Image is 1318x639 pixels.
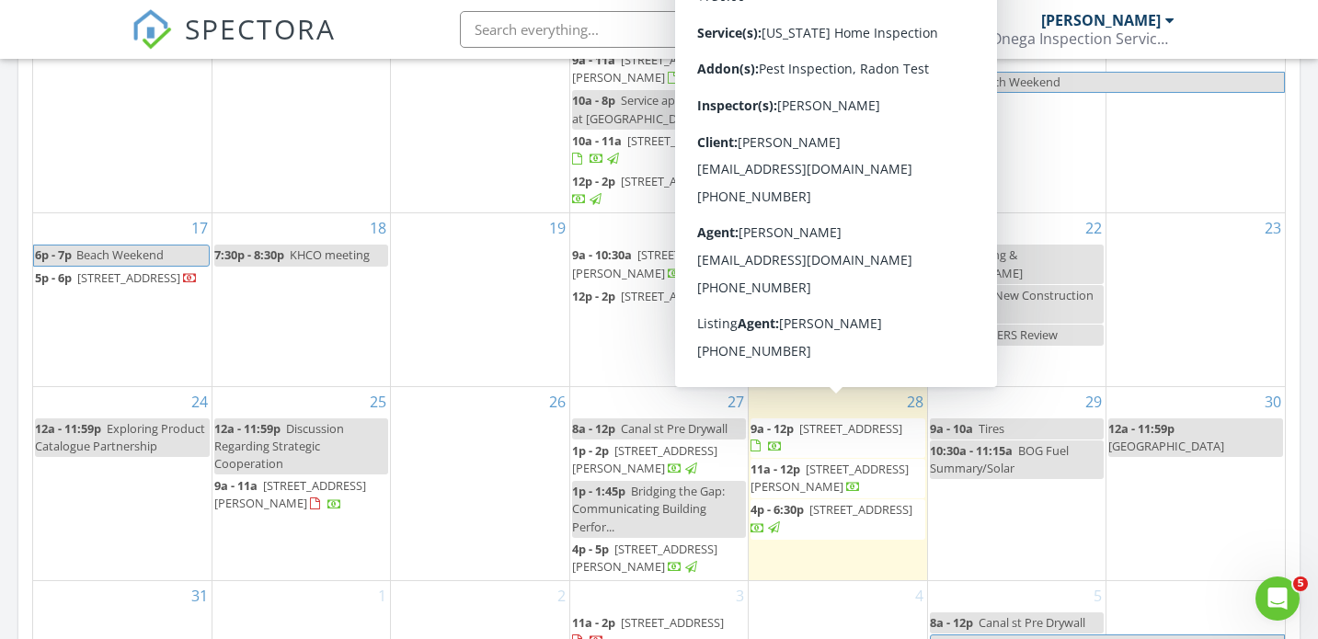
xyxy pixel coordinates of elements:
[212,386,390,580] td: Go to August 25, 2025
[751,420,902,454] a: 9a - 12p [STREET_ADDRESS]
[572,288,741,304] a: 12p - 2p [STREET_ADDRESS]
[572,92,734,126] span: Service appointment at [GEOGRAPHIC_DATA]
[572,288,615,304] span: 12p - 2p
[572,51,615,68] span: 9a - 11a
[1293,576,1308,591] span: 5
[545,213,569,243] a: Go to August 19, 2025
[572,442,609,459] span: 1p - 2p
[572,51,724,86] a: 9a - 11a [STREET_ADDRESS][PERSON_NAME]
[391,213,569,386] td: Go to August 19, 2025
[973,74,1060,90] span: Beach Weekend
[1041,11,1161,29] div: [PERSON_NAME]
[930,614,973,631] span: 8a - 12p
[572,440,746,480] a: 1p - 2p [STREET_ADDRESS][PERSON_NAME]
[572,246,740,280] a: 9a - 10:30a [STREET_ADDRESS][PERSON_NAME]
[799,420,902,437] span: [STREET_ADDRESS]
[214,475,388,515] a: 9a - 11a [STREET_ADDRESS][PERSON_NAME]
[751,245,924,284] a: 9a - 10:30a [STREET_ADDRESS]
[35,269,198,286] a: 5p - 6p [STREET_ADDRESS]
[903,213,927,243] a: Go to August 21, 2025
[751,286,924,325] a: 1p - 4p [STREET_ADDRESS][PERSON_NAME]
[366,387,390,416] a: Go to August 25, 2025
[212,213,390,386] td: Go to August 18, 2025
[979,420,1004,437] span: Tires
[927,213,1106,386] td: Go to August 22, 2025
[911,581,927,610] a: Go to September 4, 2025
[1108,438,1224,454] span: [GEOGRAPHIC_DATA]
[374,581,390,610] a: Go to September 1, 2025
[572,173,724,207] a: 12p - 2p [STREET_ADDRESS]
[366,213,390,243] a: Go to August 18, 2025
[572,541,717,575] a: 4p - 5p [STREET_ADDRESS][PERSON_NAME]
[930,246,980,263] span: 10a - 11a
[572,442,717,476] span: [STREET_ADDRESS][PERSON_NAME]
[214,477,366,511] a: 9a - 11a [STREET_ADDRESS][PERSON_NAME]
[572,539,746,578] a: 4p - 5p [STREET_ADDRESS][PERSON_NAME]
[572,171,746,211] a: 12p - 2p [STREET_ADDRESS]
[1106,386,1285,580] td: Go to August 30, 2025
[572,541,717,575] span: [STREET_ADDRESS][PERSON_NAME]
[903,387,927,416] a: Go to August 28, 2025
[989,326,1058,343] span: HERS Review
[751,459,924,498] a: 11a - 12p [STREET_ADDRESS][PERSON_NAME]
[1090,581,1106,610] a: Go to September 5, 2025
[930,326,983,343] span: 2p - 2:30p
[554,581,569,610] a: Go to September 2, 2025
[132,25,336,63] a: SPECTORA
[751,326,924,384] a: 4:30p - 6:30p [STREET_ADDRESS][PERSON_NAME]
[1082,387,1106,416] a: Go to August 29, 2025
[749,213,927,386] td: Go to August 21, 2025
[214,420,281,437] span: 12a - 11:59p
[33,213,212,386] td: Go to August 17, 2025
[930,287,1094,321] span: C&I New Construction Program
[1106,213,1285,386] td: Go to August 23, 2025
[572,541,609,557] span: 4p - 5p
[751,420,794,437] span: 9a - 12p
[569,213,748,386] td: Go to August 20, 2025
[545,387,569,416] a: Go to August 26, 2025
[460,11,828,48] input: Search everything...
[930,33,1075,67] a: 2p - 3p [STREET_ADDRESS]
[76,246,164,263] span: Beach Weekend
[751,288,787,304] span: 1p - 4p
[572,442,717,476] a: 1p - 2p [STREET_ADDRESS][PERSON_NAME]
[751,328,820,345] span: 4:30p - 6:30p
[572,132,730,166] a: 10a - 11a [STREET_ADDRESS]
[572,246,632,263] span: 9a - 10:30a
[572,245,746,284] a: 9a - 10:30a [STREET_ADDRESS][PERSON_NAME]
[572,614,615,631] span: 11a - 2p
[751,501,912,535] a: 4p - 6:30p [STREET_ADDRESS]
[751,499,924,539] a: 4p - 6:30p [STREET_ADDRESS]
[572,131,746,170] a: 10a - 11a [STREET_ADDRESS]
[214,420,344,472] span: Discussion Regarding Strategic Cooperation
[621,288,724,304] span: [STREET_ADDRESS]
[799,51,923,67] span: Bridgeport Ave Testing
[621,173,724,189] span: [STREET_ADDRESS]
[214,246,284,263] span: 7:30p - 8:30p
[751,461,800,477] span: 11a - 12p
[931,73,969,92] span: 6p - 7p
[621,420,728,437] span: Canal st Pre Drywall
[732,581,748,610] a: Go to September 3, 2025
[572,132,622,149] span: 10a - 11a
[724,213,748,243] a: Go to August 20, 2025
[979,614,1085,631] span: Canal st Pre Drywall
[1261,387,1285,416] a: Go to August 30, 2025
[1108,420,1175,437] span: 12a - 11:59p
[621,614,724,631] span: [STREET_ADDRESS]
[751,418,924,458] a: 9a - 12p [STREET_ADDRESS]
[188,387,212,416] a: Go to August 24, 2025
[627,132,730,149] span: [STREET_ADDRESS]
[1255,576,1300,621] iframe: Intercom live chat
[816,246,919,263] span: [STREET_ADDRESS]
[132,9,172,50] img: The Best Home Inspection Software - Spectora
[927,386,1106,580] td: Go to August 29, 2025
[1082,213,1106,243] a: Go to August 22, 2025
[290,246,370,263] span: KHCO meeting
[33,386,212,580] td: Go to August 24, 2025
[991,29,1175,48] div: Onega Inspection Services, LLC
[214,477,258,494] span: 9a - 11a
[751,288,896,322] span: [STREET_ADDRESS][PERSON_NAME]
[569,386,748,580] td: Go to August 27, 2025
[35,420,205,454] span: Exploring Product Catalogue Partnership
